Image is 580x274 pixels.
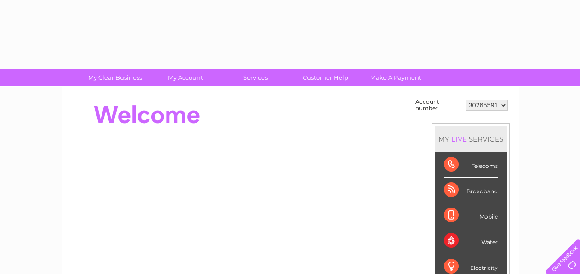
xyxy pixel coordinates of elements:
a: My Clear Business [77,69,153,86]
div: LIVE [449,135,469,143]
div: MY SERVICES [435,126,507,152]
div: Water [444,228,498,254]
a: My Account [147,69,223,86]
div: Mobile [444,203,498,228]
div: Telecoms [444,152,498,178]
td: Account number [413,96,463,114]
a: Services [217,69,293,86]
div: Broadband [444,178,498,203]
a: Customer Help [287,69,364,86]
a: Make A Payment [358,69,434,86]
